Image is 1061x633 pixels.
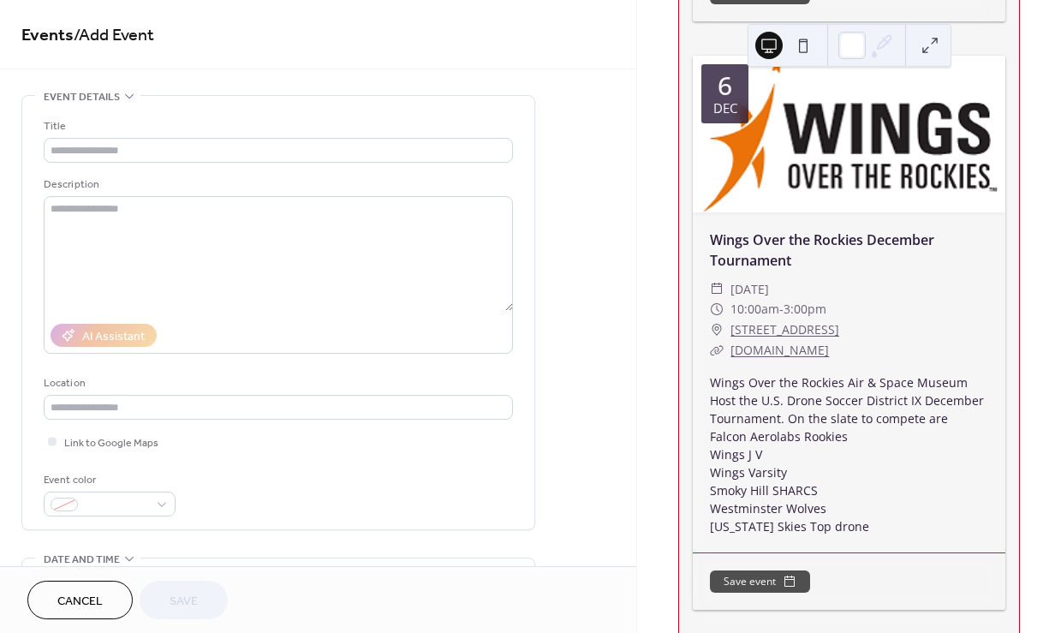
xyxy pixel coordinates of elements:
span: - [779,299,784,319]
div: ​ [710,299,724,319]
a: [STREET_ADDRESS] [730,319,839,340]
div: Event color [44,471,172,489]
div: ​ [710,279,724,300]
button: Cancel [27,581,133,619]
a: Wings Over the Rockies December Tournament [710,230,934,270]
a: [DOMAIN_NAME] [730,342,829,358]
div: ​ [710,319,724,340]
div: Description [44,176,510,194]
a: Events [21,19,74,52]
span: Link to Google Maps [64,434,158,452]
span: / Add Event [74,19,154,52]
span: Event details [44,88,120,106]
div: Location [44,374,510,392]
div: ​ [710,340,724,361]
span: [DATE] [730,279,769,300]
button: Save event [710,570,810,593]
div: Dec [713,102,737,115]
span: Date and time [44,551,120,569]
span: Cancel [57,593,103,611]
div: Title [44,117,510,135]
span: 10:00am [730,299,779,319]
div: 6 [718,73,732,99]
span: 3:00pm [784,299,826,319]
div: Wings Over the Rockies Air & Space Museum Host the U.S. Drone Soccer District IX December Tournam... [693,373,1005,535]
